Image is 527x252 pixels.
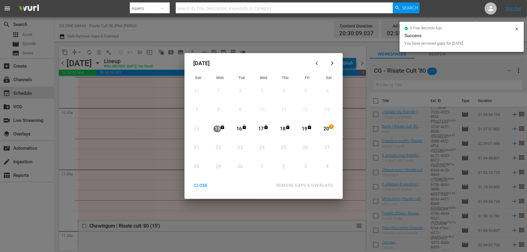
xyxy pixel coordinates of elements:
[322,126,330,132] div: 20
[300,126,308,132] div: 19
[260,75,267,80] span: Wed
[193,144,201,151] div: 21
[326,75,332,80] span: Sat
[258,107,266,113] div: 10
[302,163,309,170] div: 3
[280,107,288,113] div: 11
[187,180,215,191] button: CLOSE
[215,107,222,113] div: 8
[410,26,442,31] span: a few seconds ago
[302,144,309,151] div: 26
[215,144,222,151] div: 22
[404,32,519,39] div: Success
[236,88,244,94] div: 2
[305,75,309,80] span: Fri
[506,6,521,11] a: Sign Out
[279,126,286,132] div: 18
[193,88,201,94] div: 31
[323,107,331,113] div: 13
[257,126,265,132] div: 17
[323,144,331,151] div: 27
[14,2,43,16] img: ans4CAIJ8jUAAAAAAAAAAAAAAAAAAAAAAAAgQb4GAAAAAAAAAAAAAAAAAAAAAAAAJMjXAAAAAAAAAAAAAAAAAAAAAAAAgAT5G...
[193,163,201,170] div: 28
[189,182,213,189] div: CLOSE
[323,88,331,94] div: 6
[215,163,222,170] div: 29
[302,107,309,113] div: 12
[323,163,331,170] div: 4
[236,163,244,170] div: 30
[258,163,266,170] div: 1
[216,75,224,80] span: Mon
[215,88,222,94] div: 1
[258,144,266,151] div: 24
[404,40,513,46] div: You have removed gaps for [DATE].
[193,107,201,113] div: 7
[235,126,243,132] div: 16
[280,88,288,94] div: 4
[239,75,245,80] span: Tue
[193,126,201,132] div: 14
[282,75,289,80] span: Thu
[280,144,288,151] div: 25
[236,107,244,113] div: 9
[329,124,333,129] span: 1
[195,75,202,80] span: Sun
[188,56,311,71] div: [DATE]
[302,88,309,94] div: 5
[280,163,288,170] div: 2
[188,74,340,177] div: Month View
[4,5,11,12] span: menu
[236,144,244,151] div: 23
[214,126,221,132] div: 15
[258,88,266,94] div: 3
[402,2,418,13] span: Search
